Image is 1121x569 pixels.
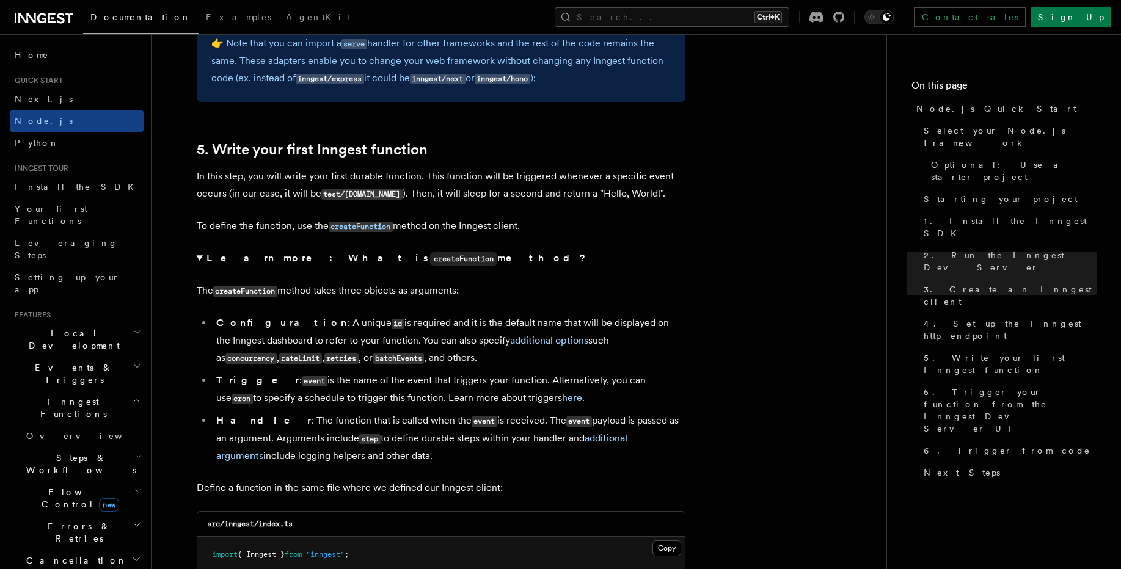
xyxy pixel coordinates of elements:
[926,154,1097,188] a: Optional: Use a starter project
[10,232,144,266] a: Leveraging Steps
[919,210,1097,244] a: 1. Install the Inngest SDK
[914,7,1026,27] a: Contact sales
[10,176,144,198] a: Install the SDK
[555,7,789,27] button: Search...Ctrl+K
[302,376,327,386] code: event
[10,164,68,173] span: Inngest tour
[321,189,403,200] code: test/[DOMAIN_NAME]
[15,116,73,126] span: Node.js
[919,440,1097,462] a: 6. Trigger from code
[199,4,279,33] a: Examples
[919,381,1097,440] a: 5. Trigger your function from the Inngest Dev Server UI
[90,12,191,22] span: Documentation
[919,462,1097,484] a: Next Steps
[197,479,685,496] p: Define a function in the same file where we defined our Inngest client:
[10,391,144,425] button: Inngest Functions
[10,327,133,352] span: Local Development
[213,412,685,465] li: : The function that is called when the is received. The payload is passed as an argument. Argumen...
[15,204,87,226] span: Your first Functions
[329,222,393,232] code: createFunction
[931,159,1097,183] span: Optional: Use a starter project
[206,252,588,264] strong: Learn more: What is method?
[21,425,144,447] a: Overview
[475,74,530,84] code: inngest/hono
[919,188,1097,210] a: Starting your project
[911,78,1097,98] h4: On this page
[1031,7,1111,27] a: Sign Up
[430,252,497,266] code: createFunction
[197,217,685,235] p: To define the function, use the method on the Inngest client.
[924,249,1097,274] span: 2. Run the Inngest Dev Server
[10,361,133,386] span: Events & Triggers
[225,353,277,364] code: concurrency
[924,125,1097,149] span: Select your Node.js framework
[286,12,351,22] span: AgentKit
[341,37,367,49] a: serve
[10,76,63,85] span: Quick start
[919,313,1097,347] a: 4. Set up the Inngest http endpoint
[238,550,285,559] span: { Inngest }
[341,39,367,49] code: serve
[566,416,592,427] code: event
[15,272,120,294] span: Setting up your app
[83,4,199,34] a: Documentation
[213,372,685,407] li: : is the name of the event that triggers your function. Alternatively, you can use to specify a s...
[924,317,1097,342] span: 4. Set up the Inngest http endpoint
[324,353,359,364] code: retries
[211,35,671,87] p: 👉 Note that you can import a handler for other frameworks and the rest of the code remains the sa...
[21,447,144,481] button: Steps & Workflows
[410,74,466,84] code: inngest/next
[15,182,141,192] span: Install the SDK
[562,392,582,404] a: here
[197,282,685,300] p: The method takes three objects as arguments:
[15,238,118,260] span: Leveraging Steps
[10,310,51,320] span: Features
[472,416,497,427] code: event
[919,278,1097,313] a: 3. Create an Inngest client
[279,4,358,33] a: AgentKit
[359,434,381,444] code: step
[10,132,144,154] a: Python
[21,515,144,549] button: Errors & Retries
[216,374,299,386] strong: Trigger
[285,550,302,559] span: from
[924,444,1090,457] span: 6. Trigger from code
[911,98,1097,120] a: Node.js Quick Start
[21,452,136,476] span: Steps & Workflows
[919,347,1097,381] a: 5. Write your first Inngest function
[21,520,133,545] span: Errors & Retries
[197,168,685,203] p: In this step, you will write your first durable function. This function will be triggered wheneve...
[212,550,238,559] span: import
[213,286,277,297] code: createFunction
[21,481,144,515] button: Flow Controlnew
[924,193,1078,205] span: Starting your project
[197,141,428,158] a: 5. Write your first Inngest function
[26,431,152,441] span: Overview
[306,550,345,559] span: "inngest"
[864,10,894,24] button: Toggle dark mode
[919,120,1097,154] a: Select your Node.js framework
[207,520,293,528] code: src/inngest/index.ts
[10,110,144,132] a: Node.js
[197,250,685,267] summary: Learn more: What iscreateFunctionmethod?
[21,486,134,510] span: Flow Control
[329,220,393,231] a: createFunction
[10,266,144,300] a: Setting up your app
[924,386,1097,435] span: 5. Trigger your function from the Inngest Dev Server UI
[99,498,119,512] span: new
[232,394,253,404] code: cron
[206,12,271,22] span: Examples
[392,319,404,329] code: id
[919,244,1097,278] a: 2. Run the Inngest Dev Server
[10,357,144,391] button: Events & Triggers
[213,314,685,367] li: : A unique is required and it is the default name that will be displayed on the Inngest dashboard...
[216,317,348,328] strong: Configuration
[15,138,59,148] span: Python
[296,74,364,84] code: inngest/express
[10,322,144,357] button: Local Development
[10,198,144,232] a: Your first Functions
[21,554,127,567] span: Cancellation
[924,283,1097,308] span: 3. Create an Inngest client
[924,466,1000,479] span: Next Steps
[10,88,144,110] a: Next.js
